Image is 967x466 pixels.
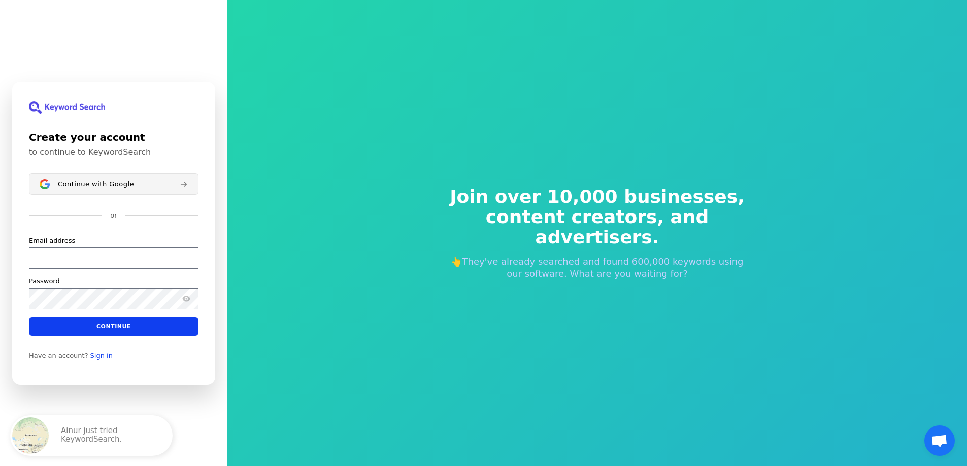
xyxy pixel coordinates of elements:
[40,179,50,189] img: Sign in with Google
[58,180,134,188] span: Continue with Google
[443,187,752,207] span: Join over 10,000 businesses,
[924,425,955,456] a: Open chat
[90,351,113,360] a: Sign in
[180,292,192,304] button: Show password
[443,256,752,280] p: 👆They've already searched and found 600,000 keywords using our software. What are you waiting for?
[29,276,60,285] label: Password
[29,351,88,360] span: Have an account?
[29,317,198,335] button: Continue
[29,147,198,157] p: to continue to KeywordSearch
[29,101,105,114] img: KeywordSearch
[29,130,198,145] h1: Create your account
[29,236,75,245] label: Email address
[443,207,752,247] span: content creators, and advertisers.
[61,426,162,445] p: Ainur just tried KeywordSearch.
[29,173,198,195] button: Sign in with GoogleContinue with Google
[110,211,117,220] p: or
[12,417,49,454] img: Kazakhstan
